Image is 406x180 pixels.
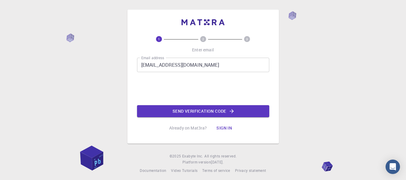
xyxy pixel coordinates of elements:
[192,47,214,53] p: Enter email
[235,168,266,174] a: Privacy statement
[158,37,160,41] text: 1
[171,168,197,173] span: Video Tutorials
[169,125,207,131] p: Already on Mat3ra?
[202,37,204,41] text: 2
[182,154,203,158] span: Exabyte Inc.
[182,153,203,159] a: Exabyte Inc.
[137,105,269,117] button: Send verification code
[246,37,248,41] text: 3
[204,153,237,159] span: All rights reserved.
[202,168,230,174] a: Terms of service
[212,122,237,134] button: Sign in
[157,77,249,100] iframe: reCAPTCHA
[202,168,230,173] span: Terms of service
[169,153,182,159] span: © 2025
[141,55,164,60] label: Email address
[235,168,266,173] span: Privacy statement
[171,168,197,174] a: Video Tutorials
[211,159,224,165] a: [DATE].
[182,159,211,165] span: Platform version
[140,168,166,174] a: Documentation
[140,168,166,173] span: Documentation
[211,160,224,164] span: [DATE] .
[386,160,400,174] div: Open Intercom Messenger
